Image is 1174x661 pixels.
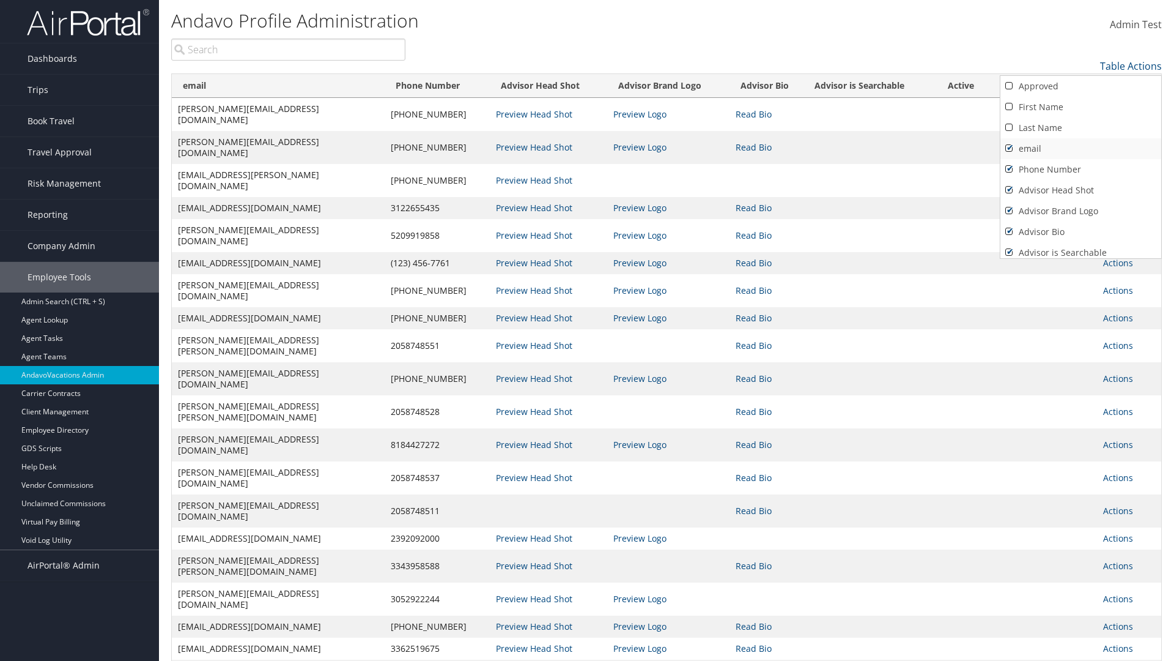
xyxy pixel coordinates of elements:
[1000,97,1161,118] a: First Name
[1000,118,1161,138] a: Last Name
[1000,76,1161,97] a: Approved
[28,75,48,105] span: Trips
[28,231,95,261] span: Company Admin
[27,8,149,37] img: airportal-logo.png
[1000,159,1161,180] a: Phone Number
[28,137,92,168] span: Travel Approval
[1000,201,1161,222] a: Advisor Brand Logo
[1000,222,1161,242] a: Advisor Bio
[28,262,91,293] span: Employee Tools
[28,43,77,74] span: Dashboards
[28,550,100,581] span: AirPortal® Admin
[1000,180,1161,201] a: Advisor Head Shot
[28,200,68,230] span: Reporting
[28,106,75,136] span: Book Travel
[28,168,101,199] span: Risk Management
[1000,138,1161,159] a: email
[1000,242,1161,263] a: Advisor is Searchable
